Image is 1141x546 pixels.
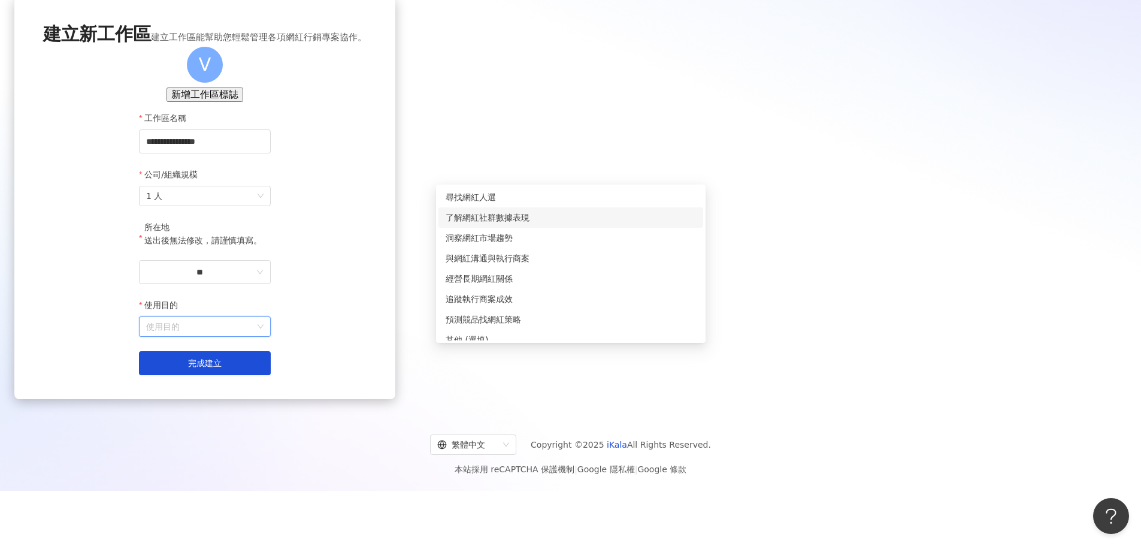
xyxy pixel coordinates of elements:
div: 洞察網紅市場趨勢 [438,228,703,248]
div: 預測競品找網紅策略 [438,309,703,330]
label: 工作區名稱 [139,111,195,125]
a: Google 條款 [637,464,686,474]
div: 與網紅溝通與執行商案 [446,252,696,265]
div: 其他 (選填) [446,333,696,346]
a: Google 隱私權 [577,464,635,474]
div: 洞察網紅市場趨勢 [446,231,696,245]
span: | [635,464,638,474]
label: 公司/組織規模 [139,168,207,181]
span: 完成建立 [188,358,222,368]
div: 其他 (選填) [438,330,703,350]
div: 追蹤執行商案成效 [438,289,703,309]
button: 新增工作區標誌 [167,88,243,102]
input: 工作區名稱 [139,129,271,153]
span: 本站採用 reCAPTCHA 保護機制 [455,462,686,476]
label: 使用目的 [139,298,187,312]
div: 了解網紅社群數據表現 [446,211,696,224]
div: 預測競品找網紅策略 [446,313,696,326]
div: 追蹤執行商案成效 [446,292,696,306]
span: 建立工作區能幫助您輕鬆管理各項網紅行銷專案協作。 [151,30,367,44]
a: iKala [607,440,627,450]
span: down [256,269,264,276]
div: 與網紅溝通與執行商案 [438,248,703,269]
p: 送出後無法修改，請謹慎填寫。 [144,234,262,247]
div: 經營長期網紅關係 [446,272,696,285]
span: 1 人 [146,186,264,206]
span: V [199,50,211,79]
iframe: Help Scout Beacon - Open [1093,498,1129,534]
div: 經營長期網紅關係 [438,269,703,289]
div: 了解網紅社群數據表現 [438,207,703,228]
span: Copyright © 2025 All Rights Reserved. [531,438,711,452]
span: 建立新工作區 [43,22,151,47]
div: 尋找網紅人選 [446,191,696,204]
span: | [574,464,577,474]
div: 所在地 [144,221,262,234]
button: 完成建立 [139,351,271,375]
div: 繁體中文 [437,435,498,454]
div: 尋找網紅人選 [438,187,703,207]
